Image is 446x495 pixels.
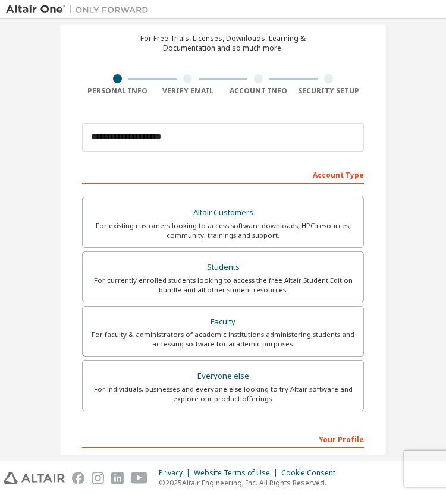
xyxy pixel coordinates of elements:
[72,472,84,484] img: facebook.svg
[159,478,343,488] p: © 2025 Altair Engineering, Inc. All Rights Reserved.
[131,472,148,484] img: youtube.svg
[127,12,319,27] div: Create an Altair One Account
[90,204,356,221] div: Altair Customers
[82,165,364,184] div: Account Type
[90,221,356,240] div: For existing customers looking to access software downloads, HPC resources, community, trainings ...
[82,429,364,448] div: Your Profile
[111,472,124,484] img: linkedin.svg
[90,384,356,403] div: For individuals, businesses and everyone else looking to try Altair software and explore our prod...
[82,454,364,464] label: First Name
[281,468,343,478] div: Cookie Consent
[90,259,356,276] div: Students
[90,330,356,349] div: For faculty & administrators of academic institutions administering students and accessing softwa...
[159,468,194,478] div: Privacy
[6,4,155,15] img: Altair One
[294,86,365,96] div: Security Setup
[90,368,356,384] div: Everyone else
[90,314,356,330] div: Faculty
[223,86,294,96] div: Account Info
[194,468,281,478] div: Website Terms of Use
[92,472,104,484] img: instagram.svg
[82,86,153,96] div: Personal Info
[90,276,356,295] div: For currently enrolled students looking to access the free Altair Student Edition bundle and all ...
[4,472,65,484] img: altair_logo.svg
[153,86,224,96] div: Verify Email
[140,34,306,53] div: For Free Trials, Licenses, Downloads, Learning & Documentation and so much more.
